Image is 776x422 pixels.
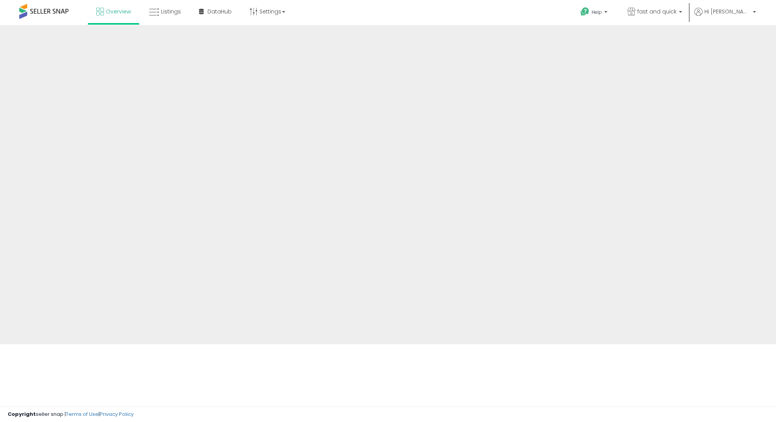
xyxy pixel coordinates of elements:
span: DataHub [207,8,232,15]
span: Help [592,9,602,15]
span: fast and quick [637,8,677,15]
i: Get Help [580,7,590,17]
span: Listings [161,8,181,15]
a: Hi [PERSON_NAME] [694,8,756,25]
span: Overview [106,8,131,15]
span: Hi [PERSON_NAME] [704,8,751,15]
a: Help [574,1,615,25]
